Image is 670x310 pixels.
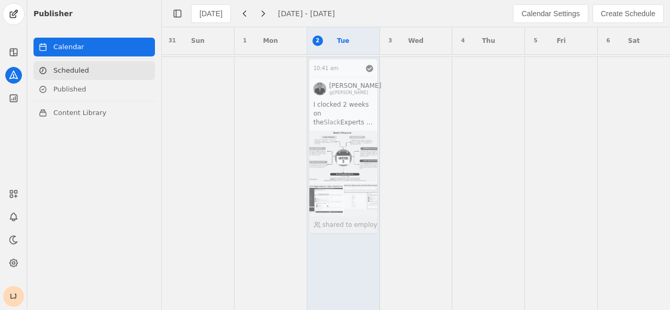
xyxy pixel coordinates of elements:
[530,36,541,46] div: 5
[33,61,155,80] a: Scheduled
[263,36,278,46] div: Mon
[601,8,655,19] span: Create Schedule
[33,38,155,56] a: Calendar
[593,4,664,23] button: Create Schedule
[312,36,323,46] div: 2
[167,36,177,46] div: 31
[33,80,155,99] a: Published
[513,4,588,23] button: Calendar Settings
[33,104,155,122] a: Content Library
[240,36,250,46] div: 1
[628,36,640,46] div: Sat
[603,36,613,46] div: 6
[199,8,222,19] div: [DATE]
[408,36,424,46] div: Wed
[191,36,205,46] div: Sun
[3,286,24,307] button: LJ
[278,8,335,19] div: [DATE] - [DATE]
[337,36,350,46] div: Tue
[521,8,579,19] span: Calendar Settings
[482,36,495,46] div: Thu
[457,36,468,46] div: 4
[191,4,231,23] button: [DATE]
[556,36,565,46] div: Fri
[385,36,396,46] div: 3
